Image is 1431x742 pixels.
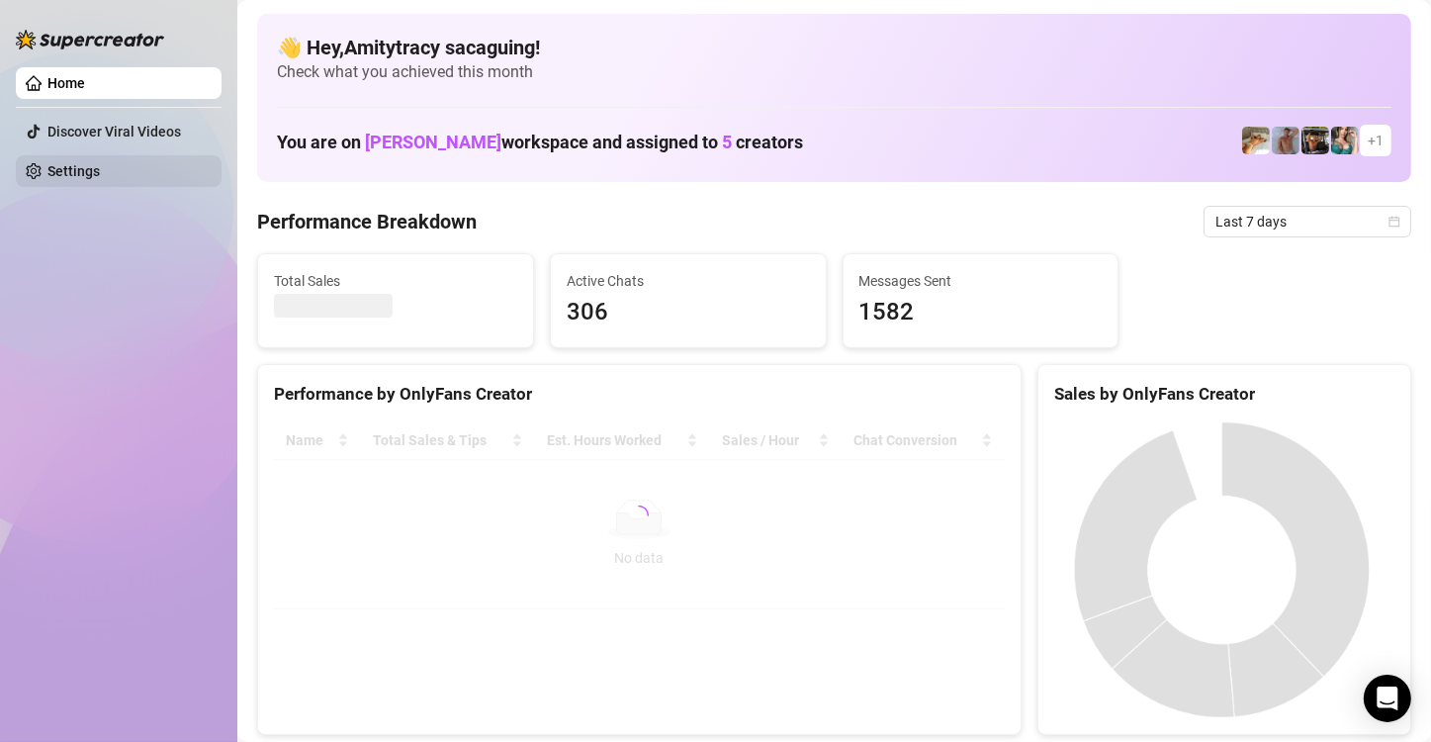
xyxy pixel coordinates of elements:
img: logo-BBDzfeDw.svg [16,30,164,49]
span: Last 7 days [1215,207,1399,236]
img: Joey [1272,127,1299,154]
h1: You are on workspace and assigned to creators [277,132,803,153]
span: 1582 [859,294,1103,331]
span: 5 [722,132,732,152]
span: 306 [567,294,810,331]
img: Zac [1242,127,1270,154]
a: Settings [47,163,100,179]
img: Nathan [1301,127,1329,154]
div: Open Intercom Messenger [1364,675,1411,722]
img: Zaddy [1331,127,1359,154]
span: calendar [1388,216,1400,228]
h4: Performance Breakdown [257,208,477,235]
span: Check what you achieved this month [277,61,1391,83]
span: [PERSON_NAME] [365,132,501,152]
span: Total Sales [274,270,517,292]
a: Discover Viral Videos [47,124,181,139]
a: Home [47,75,85,91]
div: Performance by OnlyFans Creator [274,381,1005,408]
h4: 👋 Hey, Amitytracy sacaguing ! [277,34,1391,61]
span: Active Chats [567,270,810,292]
span: + 1 [1368,130,1384,151]
div: Sales by OnlyFans Creator [1054,381,1394,408]
span: Messages Sent [859,270,1103,292]
span: loading [626,503,653,529]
